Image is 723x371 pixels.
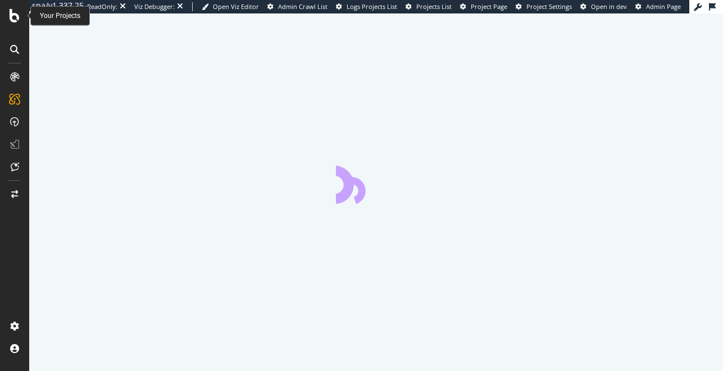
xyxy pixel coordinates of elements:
[646,2,681,11] span: Admin Page
[213,2,259,11] span: Open Viz Editor
[336,163,417,204] div: animation
[267,2,328,11] a: Admin Crawl List
[580,2,627,11] a: Open in dev
[278,2,328,11] span: Admin Crawl List
[471,2,507,11] span: Project Page
[87,2,117,11] div: ReadOnly:
[635,2,681,11] a: Admin Page
[40,11,80,21] div: Your Projects
[347,2,397,11] span: Logs Projects List
[526,2,572,11] span: Project Settings
[406,2,452,11] a: Projects List
[591,2,627,11] span: Open in dev
[202,2,259,11] a: Open Viz Editor
[460,2,507,11] a: Project Page
[516,2,572,11] a: Project Settings
[134,2,175,11] div: Viz Debugger:
[336,2,397,11] a: Logs Projects List
[416,2,452,11] span: Projects List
